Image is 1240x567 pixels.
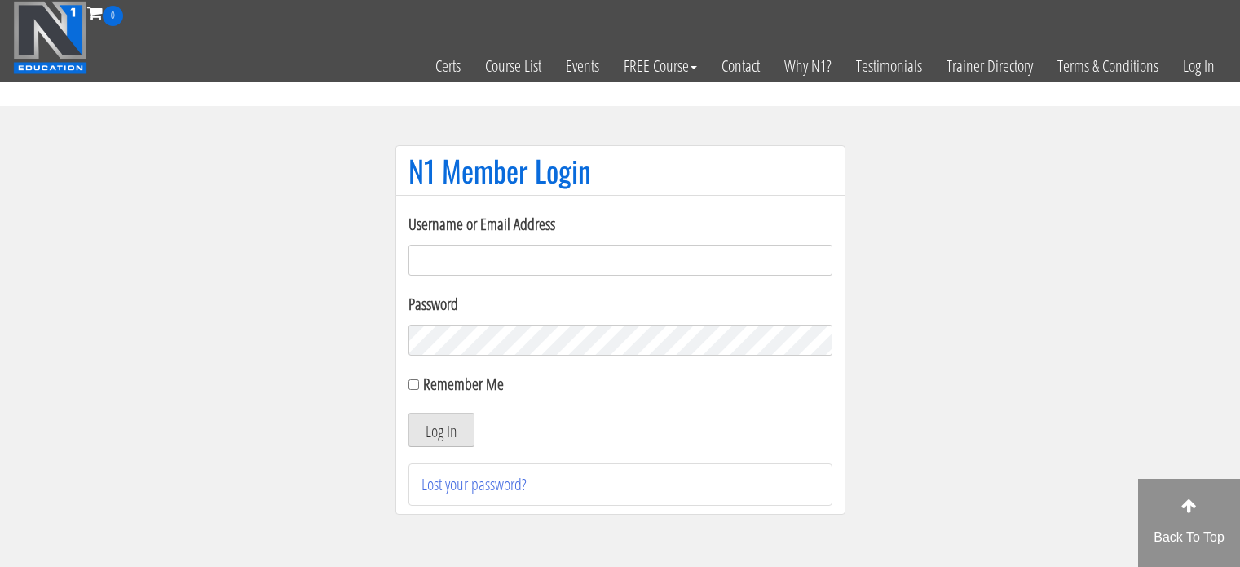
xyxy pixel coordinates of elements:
[1171,26,1227,106] a: Log In
[1138,528,1240,547] p: Back To Top
[473,26,554,106] a: Course List
[844,26,934,106] a: Testimonials
[1045,26,1171,106] a: Terms & Conditions
[408,154,832,187] h1: N1 Member Login
[421,473,527,495] a: Lost your password?
[103,6,123,26] span: 0
[87,2,123,24] a: 0
[423,373,504,395] label: Remember Me
[13,1,87,74] img: n1-education
[772,26,844,106] a: Why N1?
[408,292,832,317] label: Password
[408,413,474,447] button: Log In
[934,26,1045,106] a: Trainer Directory
[709,26,772,106] a: Contact
[408,212,832,237] label: Username or Email Address
[554,26,611,106] a: Events
[611,26,709,106] a: FREE Course
[423,26,473,106] a: Certs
